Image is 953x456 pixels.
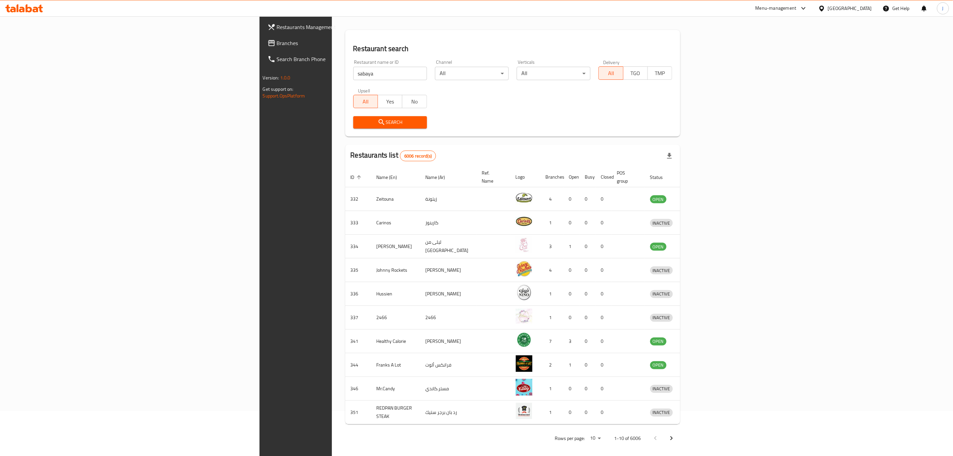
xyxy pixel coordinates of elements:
[650,196,666,203] span: OPEN
[564,211,580,235] td: 0
[564,167,580,187] th: Open
[596,211,612,235] td: 0
[482,169,502,185] span: Ref. Name
[596,401,612,424] td: 0
[262,19,419,35] a: Restaurants Management
[540,235,564,258] td: 3
[516,379,532,396] img: Mr.Candy
[378,95,402,108] button: Yes
[516,403,532,419] img: REDPAN BURGER STEAK
[596,258,612,282] td: 0
[517,67,590,80] div: All
[942,5,944,12] span: J
[377,173,406,181] span: Name (En)
[650,243,666,251] span: OPEN
[564,329,580,353] td: 3
[564,306,580,329] td: 0
[400,153,436,159] span: 6006 record(s)
[580,282,596,306] td: 0
[516,189,532,206] img: Zeitouna
[540,306,564,329] td: 1
[400,151,436,161] div: Total records count
[420,377,477,401] td: مستر.كاندي
[540,353,564,377] td: 2
[540,401,564,424] td: 1
[277,23,413,31] span: Restaurants Management
[356,97,375,106] span: All
[420,211,477,235] td: كارينوز
[626,68,645,78] span: TGO
[580,258,596,282] td: 0
[580,187,596,211] td: 0
[345,167,704,424] table: enhanced table
[564,401,580,424] td: 0
[277,39,413,47] span: Branches
[580,211,596,235] td: 0
[263,91,305,100] a: Support.OpsPlatform
[435,67,509,80] div: All
[420,306,477,329] td: 2466
[596,167,612,187] th: Closed
[353,116,427,129] button: Search
[420,235,477,258] td: ليلى من [GEOGRAPHIC_DATA]
[756,4,797,12] div: Menu-management
[540,282,564,306] td: 1
[420,329,477,353] td: [PERSON_NAME]
[650,314,673,321] span: INACTIVE
[351,150,436,161] h2: Restaurants list
[420,353,477,377] td: فرانكس ألوت
[564,258,580,282] td: 0
[650,409,673,416] span: INACTIVE
[516,237,532,253] img: Leila Min Lebnan
[580,306,596,329] td: 0
[351,173,363,181] span: ID
[540,211,564,235] td: 1
[402,95,427,108] button: No
[353,95,378,108] button: All
[663,430,679,446] button: Next page
[596,353,612,377] td: 0
[650,385,673,393] div: INACTIVE
[405,97,424,106] span: No
[277,55,413,63] span: Search Branch Phone
[580,353,596,377] td: 0
[516,213,532,230] img: Carinos
[262,51,419,67] a: Search Branch Phone
[353,44,672,54] h2: Restaurant search
[647,66,672,80] button: TMP
[598,66,623,80] button: All
[596,306,612,329] td: 0
[650,266,673,274] div: INACTIVE
[564,187,580,211] td: 0
[262,35,419,51] a: Branches
[617,169,637,185] span: POS group
[603,60,620,64] label: Delivery
[596,187,612,211] td: 0
[555,434,585,443] p: Rows per page:
[540,187,564,211] td: 4
[381,97,400,106] span: Yes
[564,282,580,306] td: 0
[359,118,422,127] span: Search
[426,173,454,181] span: Name (Ar)
[650,361,666,369] span: OPEN
[596,329,612,353] td: 0
[650,337,666,346] div: OPEN
[540,258,564,282] td: 4
[420,187,477,211] td: زيتونة
[587,433,603,443] div: Rows per page:
[650,219,673,227] span: INACTIVE
[650,68,669,78] span: TMP
[614,434,641,443] p: 1-10 of 6006
[420,258,477,282] td: [PERSON_NAME]
[420,401,477,424] td: رد بان برجر ستيك
[650,385,673,393] span: INACTIVE
[828,5,872,12] div: [GEOGRAPHIC_DATA]
[601,68,620,78] span: All
[650,290,673,298] span: INACTIVE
